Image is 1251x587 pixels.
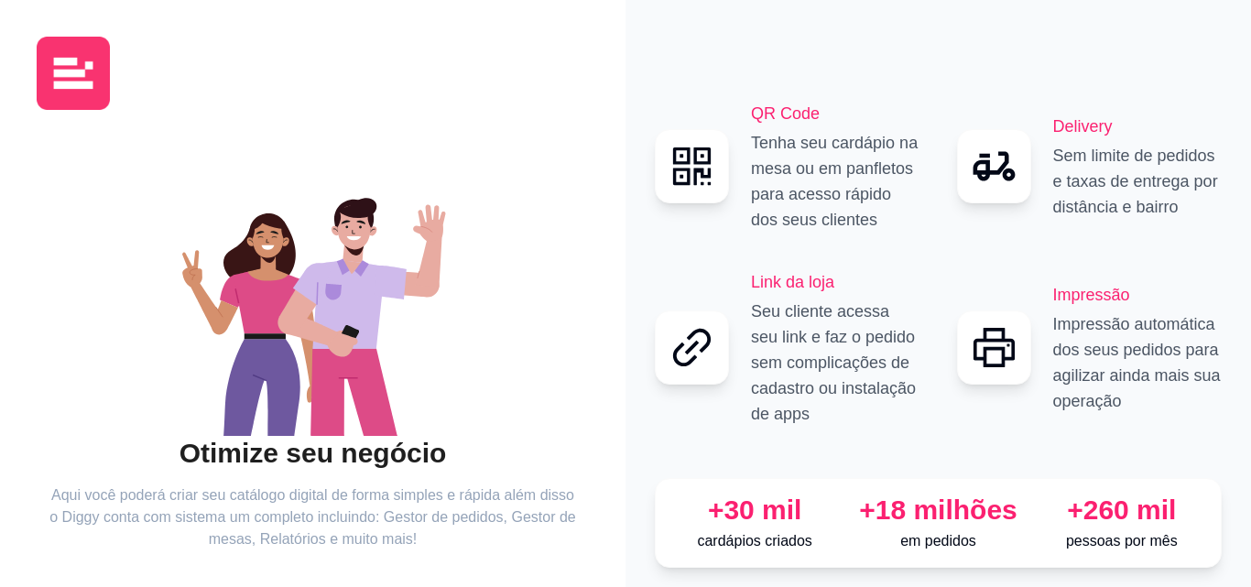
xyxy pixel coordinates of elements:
h2: Impressão [1053,282,1223,308]
h2: Link da loja [751,269,920,295]
p: em pedidos [854,530,1022,552]
article: Aqui você poderá criar seu catálogo digital de forma simples e rápida além disso o Diggy conta co... [49,484,577,550]
div: +260 mil [1038,494,1206,527]
h2: QR Code [751,101,920,126]
p: cardápios criados [670,530,839,552]
h2: Delivery [1053,114,1223,139]
p: Tenha seu cardápio na mesa ou em panfletos para acesso rápido dos seus clientes [751,130,920,233]
p: Impressão automática dos seus pedidos para agilizar ainda mais sua operação [1053,311,1223,414]
div: +18 milhões [854,494,1022,527]
p: pessoas por mês [1038,530,1206,552]
div: +30 mil [670,494,839,527]
p: Seu cliente acessa seu link e faz o pedido sem complicações de cadastro ou instalação de apps [751,299,920,427]
img: logo [37,37,110,110]
p: Sem limite de pedidos e taxas de entrega por distância e bairro [1053,143,1223,220]
div: animation [49,161,577,436]
h2: Otimize seu negócio [49,436,577,471]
